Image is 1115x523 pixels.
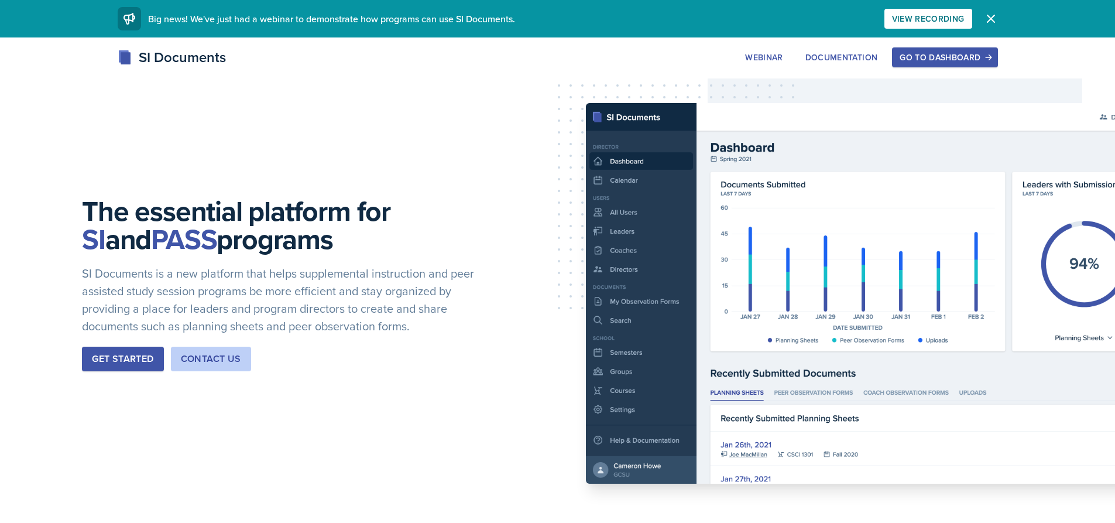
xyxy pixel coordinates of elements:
button: Webinar [737,47,790,67]
div: Contact Us [181,352,241,366]
div: Webinar [745,53,783,62]
button: Contact Us [171,347,251,371]
div: Go to Dashboard [900,53,990,62]
button: Go to Dashboard [892,47,997,67]
button: Get Started [82,347,163,371]
div: SI Documents [118,47,226,68]
button: View Recording [884,9,972,29]
div: Get Started [92,352,153,366]
span: Big news! We've just had a webinar to demonstrate how programs can use SI Documents. [148,12,515,25]
div: View Recording [892,14,965,23]
button: Documentation [798,47,886,67]
div: Documentation [805,53,878,62]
